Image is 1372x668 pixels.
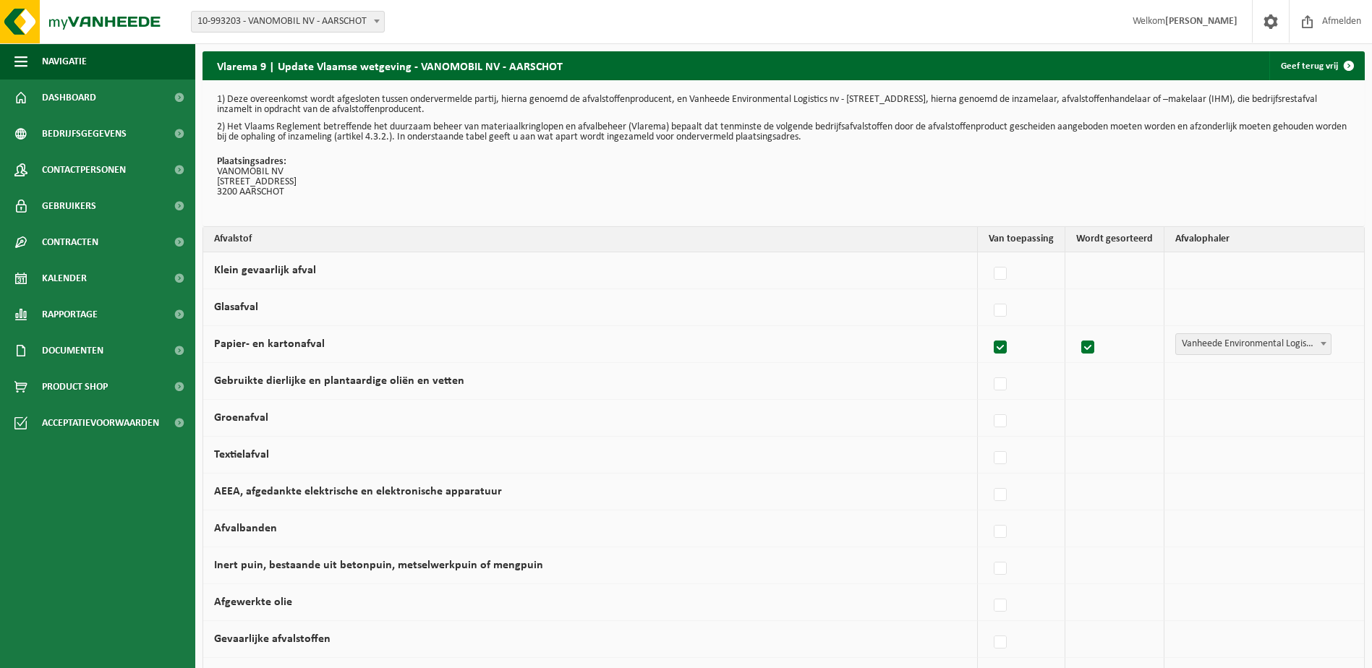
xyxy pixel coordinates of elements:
[217,122,1350,142] p: 2) Het Vlaams Reglement betreffende het duurzaam beheer van materiaalkringlopen en afvalbeheer (V...
[1065,227,1164,252] th: Wordt gesorteerd
[214,560,543,571] label: Inert puin, bestaande uit betonpuin, metselwerkpuin of mengpuin
[42,188,96,224] span: Gebruikers
[214,301,258,313] label: Glasafval
[42,333,103,369] span: Documenten
[42,224,98,260] span: Contracten
[42,369,108,405] span: Product Shop
[1165,16,1237,27] strong: [PERSON_NAME]
[214,486,502,497] label: AEEA, afgedankte elektrische en elektronische apparatuur
[1164,227,1364,252] th: Afvalophaler
[214,338,325,350] label: Papier- en kartonafval
[192,12,384,32] span: 10-993203 - VANOMOBIL NV - AARSCHOT
[214,375,464,387] label: Gebruikte dierlijke en plantaardige oliën en vetten
[214,523,277,534] label: Afvalbanden
[7,636,242,668] iframe: chat widget
[1176,334,1331,354] span: Vanheede Environmental Logistics
[214,596,292,608] label: Afgewerkte olie
[42,152,126,188] span: Contactpersonen
[42,80,96,116] span: Dashboard
[217,157,1350,197] p: VANOMOBIL NV [STREET_ADDRESS] 3200 AARSCHOT
[217,156,286,167] strong: Plaatsingsadres:
[42,260,87,296] span: Kalender
[42,116,127,152] span: Bedrijfsgegevens
[203,51,577,80] h2: Vlarema 9 | Update Vlaamse wetgeving - VANOMOBIL NV - AARSCHOT
[214,412,268,424] label: Groenafval
[214,633,331,645] label: Gevaarlijke afvalstoffen
[42,296,98,333] span: Rapportage
[191,11,385,33] span: 10-993203 - VANOMOBIL NV - AARSCHOT
[42,405,159,441] span: Acceptatievoorwaarden
[214,265,316,276] label: Klein gevaarlijk afval
[42,43,87,80] span: Navigatie
[203,227,978,252] th: Afvalstof
[1175,333,1331,355] span: Vanheede Environmental Logistics
[1269,51,1363,80] a: Geef terug vrij
[978,227,1065,252] th: Van toepassing
[214,449,269,461] label: Textielafval
[217,95,1350,115] p: 1) Deze overeenkomst wordt afgesloten tussen ondervermelde partij, hierna genoemd de afvalstoffen...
